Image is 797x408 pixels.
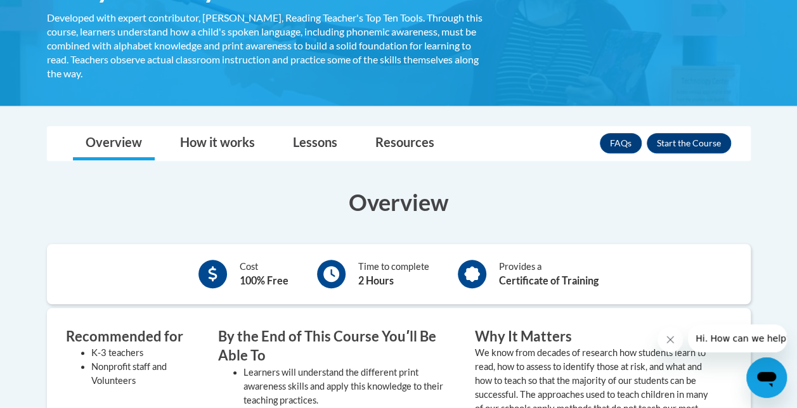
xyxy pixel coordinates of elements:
[167,127,268,160] a: How it works
[600,133,642,153] a: FAQs
[358,274,394,286] b: 2 Hours
[73,127,155,160] a: Overview
[688,324,787,352] iframe: Message from company
[658,327,683,352] iframe: Close message
[66,327,199,347] h3: Recommended for
[647,133,731,153] button: Enroll
[240,260,288,288] div: Cost
[47,11,484,80] div: Developed with expert contributor, [PERSON_NAME], Reading Teacher's Top Ten Tools. Through this c...
[746,357,787,398] iframe: Button to launch messaging window
[499,274,599,286] b: Certificate of Training
[499,260,599,288] div: Provides a
[243,366,456,407] li: Learners will understand the different print awareness skills and apply this knowledge to their t...
[8,9,103,19] span: Hi. How can we help?
[475,327,713,347] h3: Why It Matters
[91,360,199,388] li: Nonprofit staff and Volunteers
[91,346,199,360] li: K-3 teachers
[280,127,350,160] a: Lessons
[240,274,288,286] b: 100% Free
[363,127,447,160] a: Resources
[47,186,751,218] h3: Overview
[358,260,429,288] div: Time to complete
[218,327,456,366] h3: By the End of This Course Youʹll Be Able To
